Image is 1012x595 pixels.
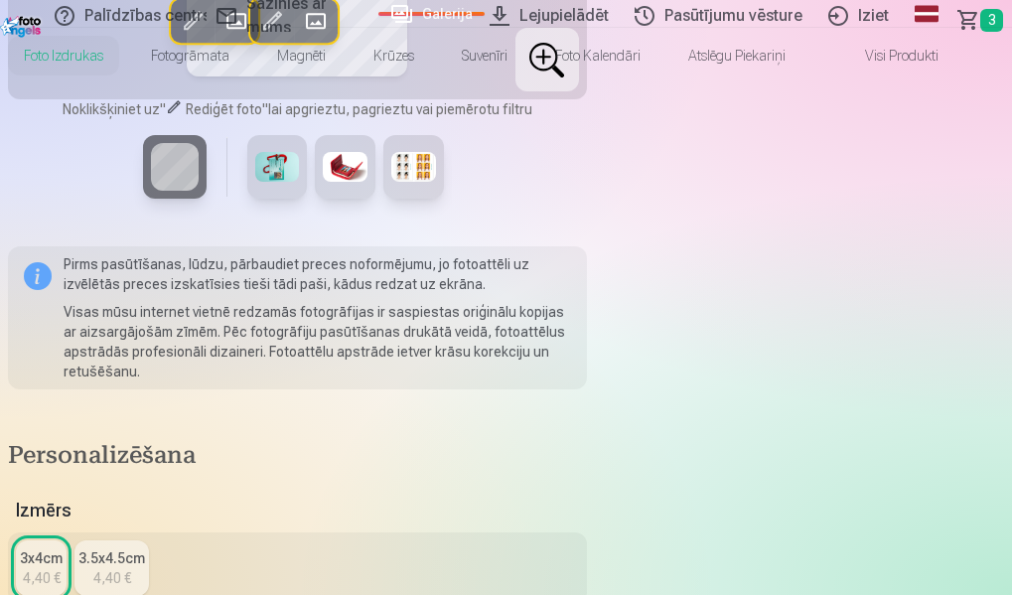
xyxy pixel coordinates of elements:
span: Noklikšķiniet uz [63,101,160,117]
a: Krūzes [350,28,438,83]
span: lai apgrieztu, pagrieztu vai piemērotu filtru [268,101,532,117]
span: 3 [980,9,1003,32]
a: Fotogrāmata [127,28,253,83]
a: Visi produkti [809,28,962,83]
a: Grozs3 [948,4,1012,36]
div: 3x4cm [20,548,63,568]
a: Suvenīri [438,28,531,83]
div: 4,40 € [93,568,131,588]
div: 3.5x4.5cm [78,548,145,568]
div: 4,40 € [23,568,61,588]
span: " [160,101,166,117]
p: Visas mūsu internet vietnē redzamās fotogrāfijas ir saspiestas oriģinālu kopijas ar aizsargājošām... [64,302,579,381]
h5: Izmērs [8,497,587,524]
a: Foto kalendāri [531,28,664,83]
a: Magnēti [253,28,350,83]
p: Pirms pasūtīšanas, lūdzu, pārbaudiet preces noformējumu, jo fotoattēli uz izvēlētās preces izskat... [64,254,579,294]
a: Atslēgu piekariņi [664,28,809,83]
span: " [262,101,268,117]
h4: Personalizēšana [8,441,587,473]
span: Rediģēt foto [186,101,262,117]
a: Galerija [378,12,485,16]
